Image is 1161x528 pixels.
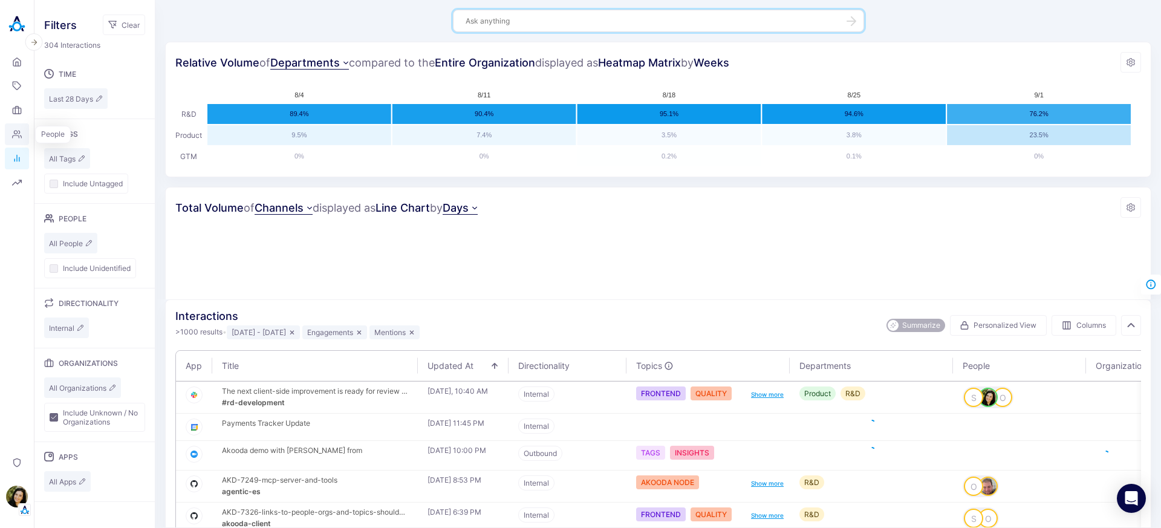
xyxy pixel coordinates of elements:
td: [DATE] 8:53 PM [418,471,509,503]
button: S [964,388,983,407]
text: 8/4 [294,91,304,99]
a: person badge [964,509,978,528]
div: R&D [799,475,824,489]
text: 8/18 [663,91,675,99]
div: TAGS [636,446,665,460]
div: R&D [841,386,865,400]
a: AKD-7326-links-to-people-orgs-and-topics-should-open-in-a-new-tabakooda-client [222,507,408,528]
button: Include Unidentified [50,264,131,273]
h4: Filters [44,19,77,31]
button: Ilana Djemal [978,388,998,407]
a: topic badge [636,507,686,521]
div: FRONTEND [636,507,686,521]
td: [DATE] 11:45 PM [418,414,509,441]
th: People [953,351,1086,381]
button: dropdown-button-Channels [255,201,313,215]
a: person badge [964,388,978,407]
div: S [965,510,982,527]
button: Personalized View [950,315,1047,336]
button: dropdown-button-Departments [270,56,349,70]
td: [DATE] 10:00 PM [418,441,509,471]
span: Payments Tracker Update [222,419,310,428]
div: Open Intercom Messenger [1117,484,1146,513]
div: Go to person's profile [978,477,998,496]
span: bullet space [223,325,227,339]
div: Outbound [518,446,562,461]
span: Organizations [59,359,118,368]
a: topic badge [670,446,714,460]
button: O [993,388,1012,407]
th: Departments [790,351,953,381]
button: Columns [1052,315,1116,336]
span: People [59,214,86,223]
div: Go to person's profile [964,477,983,496]
button: Show more [751,475,781,491]
div: O [980,510,997,527]
div: Product [175,125,202,146]
img: Slack [189,389,200,400]
span: Tags [59,129,78,139]
a: person badge [993,388,1007,407]
div: Remove filter [227,325,300,339]
span: Weeks [694,56,729,69]
div: O [994,389,1011,406]
div: INSIGHTS [670,446,714,460]
text: 8/25 [848,91,860,99]
img: Ilana Djemal [6,486,28,507]
img: Github [189,478,200,489]
span: Include Untagged [63,179,123,188]
div: Go to person's profile [978,509,998,528]
a: person badge [978,509,993,528]
button: Show more [751,507,781,523]
img: Ilana Djemal [980,389,997,406]
text: 76.2% [1030,111,1049,118]
div: AKOODA NODE [636,475,699,489]
img: Github [189,510,200,521]
text: 0% [294,153,304,160]
div: Remove filter [302,325,367,339]
div: akooda-client [222,519,271,528]
a: Akooda demo with [PERSON_NAME] from [222,446,408,457]
a: person badge [964,477,978,496]
text: 94.6% [845,111,863,118]
text: 7.4% [476,132,492,139]
div: Internal [518,386,554,402]
a: topic badge [636,475,699,489]
div: Summarize [902,321,940,330]
span: Line Chart [376,201,430,214]
button: Aviad Pines [978,477,998,496]
div: of compared to the displayed as by [175,56,729,69]
button: Show more [751,386,781,402]
a: topic badge [691,386,732,400]
div: Product [799,386,836,400]
div: Go to person's profile [964,388,983,407]
div: R&D [175,103,202,125]
th: Directionality [509,351,626,381]
div: Remove filter [369,325,420,339]
button: dropdown-button-Days [443,201,478,215]
img: Aviad Pines [980,478,997,495]
img: Google Calendar [189,422,200,432]
button: Ilana DjemalTenant Logo [5,481,29,516]
div: Go to person's profile [978,388,998,407]
div: of displayed as by [175,201,478,214]
span: Heatmap Matrix [598,56,681,69]
span: >1000 results [175,325,882,339]
span: Include Unidentified [63,264,131,273]
div: O [965,478,982,495]
a: AKD-7249-mcp-server-and-toolsagentic-es [222,475,408,496]
span: AKD-7326-links-to-people-orgs-and-topics-should-open-in-a-new-tab [222,507,470,517]
button: Clear [103,15,145,35]
a: person badge [978,477,993,496]
text: 9.5% [291,132,307,139]
div: QUALITY [691,507,732,521]
div: R&D [799,507,824,521]
div: Topics [636,360,662,371]
span: AKD-7249-mcp-server-and-tools [222,475,337,484]
a: topic badge [691,507,732,521]
span: Directionality [59,299,119,308]
img: Tenant Logo [19,504,31,516]
button: Include Untagged [50,179,123,188]
text: 9/1 [1035,91,1044,99]
span: Updated At [428,360,490,371]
